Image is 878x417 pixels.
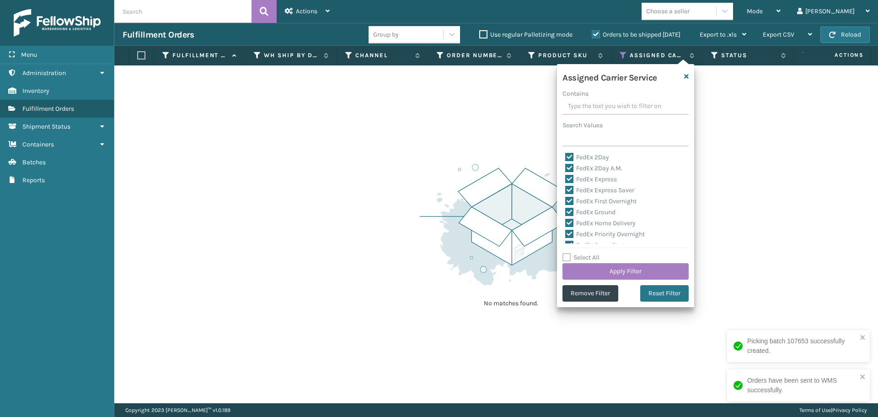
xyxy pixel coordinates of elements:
button: Reload [820,27,870,43]
label: FedEx 2Day A.M. [565,164,622,172]
label: Channel [355,51,411,60]
span: Export CSV [763,31,794,38]
label: WH Ship By Date [264,51,319,60]
span: Menu [21,51,37,59]
label: FedEx Home Delivery [565,219,636,227]
label: FedEx 2Day [565,153,609,161]
span: Export to .xls [700,31,737,38]
p: Copyright 2023 [PERSON_NAME]™ v 1.0.189 [125,403,230,417]
div: Picking batch 107653 successfully created. [747,336,857,356]
button: close [860,373,866,382]
label: Orders to be shipped [DATE] [592,31,680,38]
label: Assigned Carrier Service [630,51,685,60]
span: Administration [22,69,66,77]
h3: Fulfillment Orders [123,29,194,40]
span: Actions [296,7,317,15]
div: Orders have been sent to WMS successfully. [747,376,857,395]
span: Shipment Status [22,123,70,130]
div: Choose a seller [646,6,690,16]
span: Fulfillment Orders [22,105,74,113]
label: Contains [562,89,589,98]
span: Actions [806,48,869,63]
label: FedEx Ground [565,208,616,216]
label: FedEx Express Saver [565,186,634,194]
label: Status [721,51,776,60]
label: Select All [562,254,600,261]
button: Apply Filter [562,263,689,280]
button: Reset Filter [640,285,689,302]
label: FedEx SmartPost [565,241,625,249]
span: Inventory [22,87,49,95]
label: Product SKU [538,51,594,60]
button: close [860,334,866,342]
label: FedEx Express [565,175,617,183]
h4: Assigned Carrier Service [562,70,657,83]
label: Search Values [562,120,603,130]
label: Order Number [447,51,502,60]
img: logo [14,9,101,37]
span: Mode [747,7,763,15]
span: Reports [22,176,45,184]
label: FedEx Priority Overnight [565,230,645,238]
label: Fulfillment Order Id [172,51,228,60]
label: Use regular Palletizing mode [479,31,573,38]
label: FedEx First Overnight [565,197,637,205]
span: Containers [22,141,54,148]
input: Type the text you wish to filter on [562,98,689,115]
div: Group by [373,30,399,39]
button: Remove Filter [562,285,618,302]
span: Batches [22,158,46,166]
